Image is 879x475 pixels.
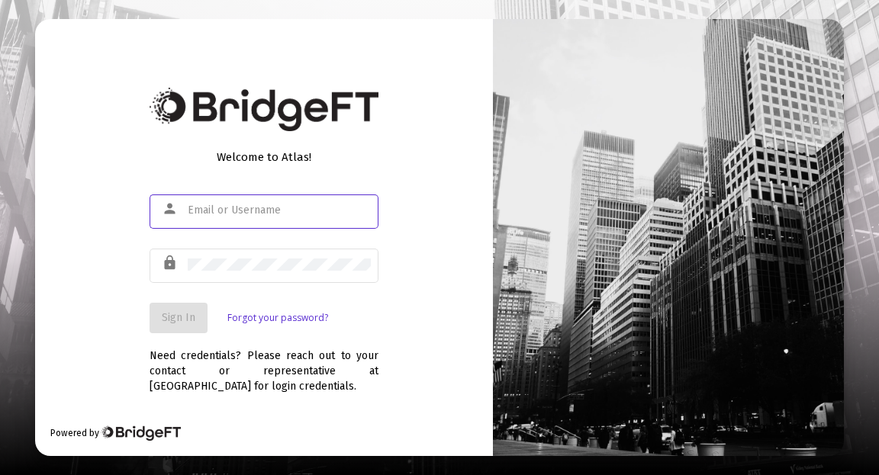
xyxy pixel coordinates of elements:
div: Welcome to Atlas! [150,149,378,165]
button: Sign In [150,303,208,333]
span: Sign In [162,311,195,324]
input: Email or Username [188,204,371,217]
div: Need credentials? Please reach out to your contact or representative at [GEOGRAPHIC_DATA] for log... [150,333,378,394]
mat-icon: lock [162,254,180,272]
div: Powered by [50,425,181,441]
img: Bridge Financial Technology Logo [101,425,181,441]
img: Bridge Financial Technology Logo [150,88,378,131]
a: Forgot your password? [227,310,328,326]
mat-icon: person [162,200,180,218]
